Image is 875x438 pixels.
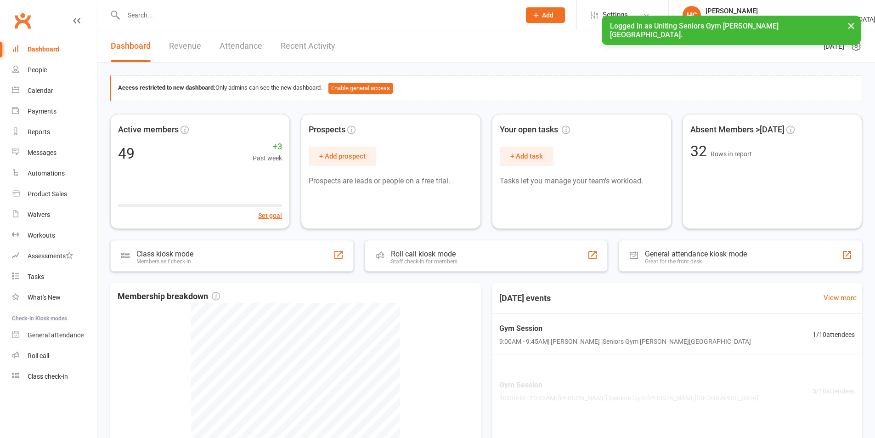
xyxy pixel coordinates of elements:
div: Waivers [28,211,50,218]
a: Payments [12,101,97,122]
span: Prospects [309,123,345,137]
span: 5 / 10 attendees [813,386,855,396]
span: Gym Session [499,380,758,392]
span: Absent Members >[DATE] [690,123,785,137]
div: Workouts [28,232,55,239]
a: Workouts [12,225,97,246]
div: Class check-in [28,373,68,380]
div: Calendar [28,87,53,94]
div: General attendance kiosk mode [645,250,747,258]
a: Dashboard [12,39,97,60]
a: Waivers [12,205,97,225]
div: Messages [28,149,56,156]
button: × [843,16,859,35]
a: General attendance kiosk mode [12,325,97,346]
div: Dashboard [28,46,59,53]
button: Add [526,7,565,23]
h3: [DATE] events [492,290,558,307]
a: View more [824,292,857,303]
a: Tasks [12,267,97,287]
span: Your open tasks [500,123,570,137]
div: Tasks [28,273,44,280]
strong: Access restricted to new dashboard: [118,84,215,91]
a: Calendar [12,80,97,101]
div: People [28,66,47,74]
span: Add [542,11,553,19]
p: Prospects are leads or people on a free trial. [309,175,473,187]
div: 49 [118,146,135,161]
div: Reports [28,128,50,136]
div: What's New [28,294,61,301]
span: 9:00AM - 9:45AM | [PERSON_NAME] | Seniors Gym [PERSON_NAME][GEOGRAPHIC_DATA] [499,336,751,347]
a: Class kiosk mode [12,366,97,387]
span: Settings [603,5,628,25]
button: + Add prospect [309,147,376,166]
span: Logged in as Uniting Seniors Gym [PERSON_NAME][GEOGRAPHIC_DATA]. [610,22,779,39]
a: Reports [12,122,97,142]
button: Set goal [258,210,282,221]
button: + Add task [500,147,553,166]
a: Roll call [12,346,97,366]
span: 10:00AM - 10:45AM | [PERSON_NAME] | Seniors Gym [PERSON_NAME][GEOGRAPHIC_DATA] [499,393,758,403]
div: Roll call kiosk mode [391,250,457,258]
span: Membership breakdown [118,290,220,303]
button: Enable general access [328,83,393,94]
a: Clubworx [11,9,34,32]
a: Product Sales [12,184,97,205]
span: Past week [253,153,282,163]
div: Payments [28,108,56,115]
div: Staff check-in for members [391,258,457,265]
div: Members self check-in [136,258,193,265]
div: Only admins can see the new dashboard. [118,83,855,94]
div: General attendance [28,331,84,339]
a: Automations [12,163,97,184]
div: Product Sales [28,190,67,198]
div: Automations [28,170,65,177]
span: Gym Session [499,323,751,335]
span: 32 [690,142,711,160]
span: +3 [253,140,282,154]
div: Class kiosk mode [136,250,193,258]
span: Active members [118,123,179,137]
span: Rows in report [711,150,752,158]
div: HC [683,6,701,24]
div: Assessments [28,252,73,260]
input: Search... [121,9,514,22]
div: Great for the front desk [645,258,747,265]
a: People [12,60,97,80]
p: Tasks let you manage your team's workload. [500,175,664,187]
span: 1 / 10 attendees [813,330,855,340]
a: Messages [12,142,97,163]
a: Assessments [12,246,97,267]
a: What's New [12,287,97,308]
div: Roll call [28,352,49,359]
